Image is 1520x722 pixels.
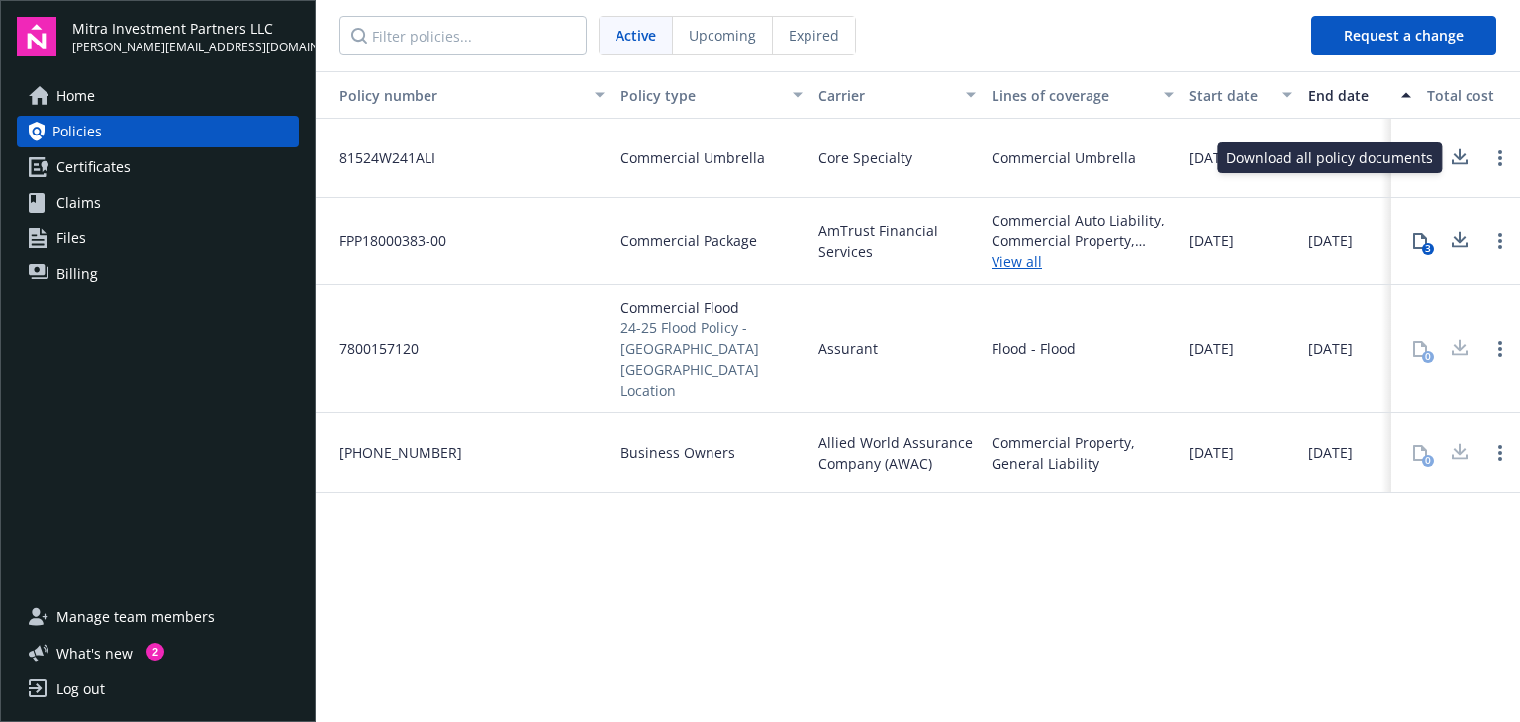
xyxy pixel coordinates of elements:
[992,85,1152,106] div: Lines of coverage
[56,643,133,664] span: What ' s new
[72,18,299,39] span: Mitra Investment Partners LLC
[620,85,781,106] div: Policy type
[52,116,102,147] span: Policies
[1488,441,1512,465] a: Open options
[1189,85,1271,106] div: Start date
[1308,338,1353,359] span: [DATE]
[1189,338,1234,359] span: [DATE]
[17,80,299,112] a: Home
[818,338,878,359] span: Assurant
[818,221,976,262] span: AmTrust Financial Services
[17,17,56,56] img: navigator-logo.svg
[17,223,299,254] a: Files
[17,643,164,664] button: What's new2
[17,116,299,147] a: Policies
[992,147,1136,168] div: Commercial Umbrella
[620,442,735,463] span: Business Owners
[992,338,1076,359] div: Flood - Flood
[1308,85,1389,106] div: End date
[818,432,976,474] span: Allied World Assurance Company (AWAC)
[818,85,954,106] div: Carrier
[620,297,803,317] span: Commercial Flood
[1311,16,1496,55] button: Request a change
[146,643,164,661] div: 2
[17,601,299,633] a: Manage team members
[56,80,95,112] span: Home
[1217,142,1442,173] div: Download all policy documents
[1488,146,1512,170] a: Open options
[984,71,1182,119] button: Lines of coverage
[56,187,101,219] span: Claims
[789,25,839,45] span: Expired
[339,16,587,55] input: Filter policies...
[324,338,419,359] span: 7800157120
[1189,230,1234,251] span: [DATE]
[613,71,810,119] button: Policy type
[1300,71,1419,119] button: End date
[1422,243,1434,255] div: 3
[17,187,299,219] a: Claims
[620,230,757,251] span: Commercial Package
[1189,442,1234,463] span: [DATE]
[56,601,215,633] span: Manage team members
[17,151,299,183] a: Certificates
[1308,230,1353,251] span: [DATE]
[17,258,299,290] a: Billing
[1488,229,1512,253] a: Open options
[56,223,86,254] span: Files
[324,85,583,106] div: Toggle SortBy
[72,17,299,56] button: Mitra Investment Partners LLC[PERSON_NAME][EMAIL_ADDRESS][DOMAIN_NAME]
[56,151,131,183] span: Certificates
[992,432,1174,474] div: Commercial Property, General Liability
[1189,147,1234,168] span: [DATE]
[1182,71,1300,119] button: Start date
[818,147,912,168] span: Core Specialty
[1427,85,1518,106] div: Total cost
[56,258,98,290] span: Billing
[616,25,656,45] span: Active
[620,147,765,168] span: Commercial Umbrella
[810,71,984,119] button: Carrier
[992,251,1174,272] a: View all
[324,147,435,168] span: 81524W241ALI
[324,230,446,251] span: FPP18000383-00
[324,85,583,106] div: Policy number
[324,442,462,463] span: [PHONE_NUMBER]
[1488,337,1512,361] a: Open options
[620,317,803,401] span: 24-25 Flood Policy - [GEOGRAPHIC_DATA] [GEOGRAPHIC_DATA] Location
[1308,442,1353,463] span: [DATE]
[1400,222,1440,261] button: 3
[689,25,756,45] span: Upcoming
[56,674,105,705] div: Log out
[72,39,299,56] span: [PERSON_NAME][EMAIL_ADDRESS][DOMAIN_NAME]
[1400,138,1440,178] button: 1
[992,210,1174,251] div: Commercial Auto Liability, Commercial Property, General Liability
